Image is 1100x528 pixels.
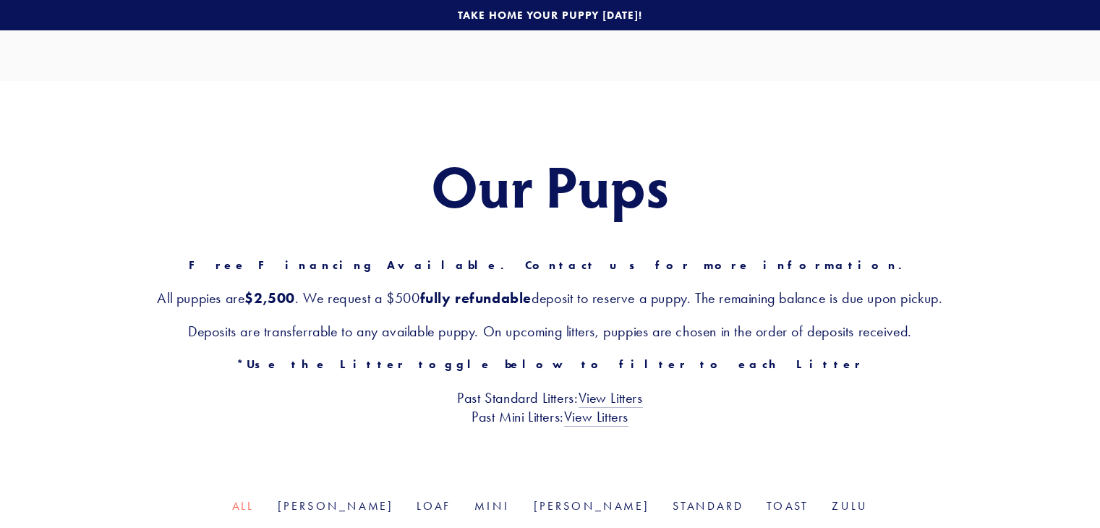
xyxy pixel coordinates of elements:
h3: Past Standard Litters: Past Mini Litters: [72,388,1028,426]
strong: Free Financing Available. Contact us for more information. [189,258,911,272]
a: Standard [673,499,743,513]
a: All [232,499,255,513]
h3: All puppies are . We request a $500 deposit to reserve a puppy. The remaining balance is due upon... [72,289,1028,307]
a: Toast [767,499,809,513]
a: [PERSON_NAME] [278,499,394,513]
strong: fully refundable [420,289,532,307]
a: Mini [474,499,510,513]
a: [PERSON_NAME] [534,499,650,513]
strong: $2,500 [244,289,295,307]
a: View Litters [579,389,643,408]
a: Loaf [417,499,451,513]
a: View Litters [564,408,628,427]
h1: Our Pups [72,153,1028,217]
strong: *Use the Litter toggle below to filter to each Litter [236,357,864,371]
a: Zulu [832,499,868,513]
h3: Deposits are transferrable to any available puppy. On upcoming litters, puppies are chosen in the... [72,322,1028,341]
